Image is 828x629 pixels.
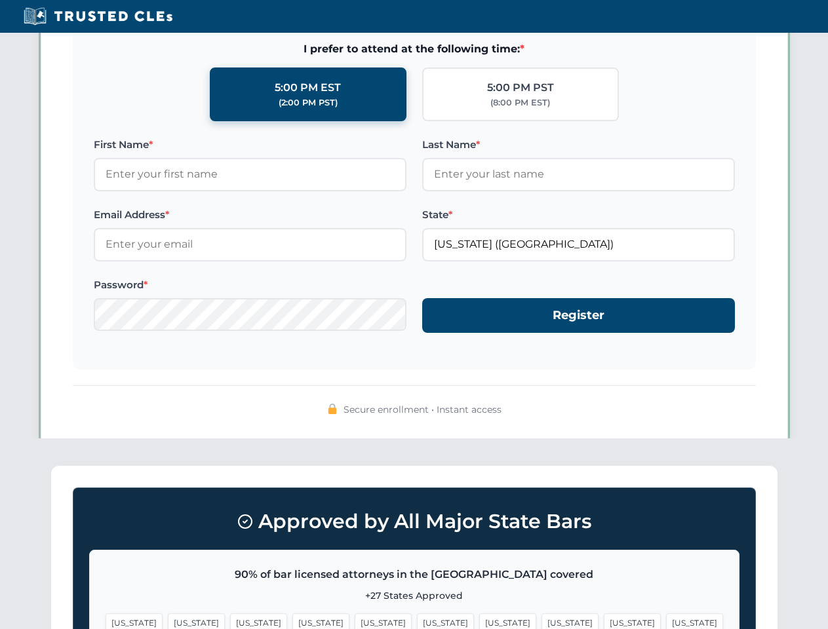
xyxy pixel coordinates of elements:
[422,228,735,261] input: Florida (FL)
[89,504,739,539] h3: Approved by All Major State Bars
[327,404,338,414] img: 🔒
[422,207,735,223] label: State
[94,158,406,191] input: Enter your first name
[94,207,406,223] label: Email Address
[94,137,406,153] label: First Name
[422,158,735,191] input: Enter your last name
[106,588,723,603] p: +27 States Approved
[275,79,341,96] div: 5:00 PM EST
[279,96,338,109] div: (2:00 PM PST)
[422,137,735,153] label: Last Name
[94,41,735,58] span: I prefer to attend at the following time:
[20,7,176,26] img: Trusted CLEs
[490,96,550,109] div: (8:00 PM EST)
[94,277,406,293] label: Password
[344,402,502,417] span: Secure enrollment • Instant access
[422,298,735,333] button: Register
[106,566,723,583] p: 90% of bar licensed attorneys in the [GEOGRAPHIC_DATA] covered
[94,228,406,261] input: Enter your email
[487,79,554,96] div: 5:00 PM PST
